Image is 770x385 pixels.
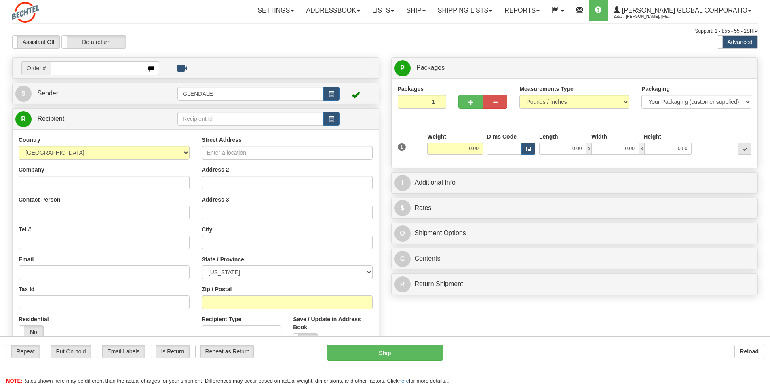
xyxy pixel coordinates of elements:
[620,7,747,14] span: [PERSON_NAME] Global Corporatio
[62,36,126,48] label: Do a return
[177,87,324,101] input: Sender Id
[591,133,607,141] label: Width
[300,0,366,21] a: Addressbook
[394,276,755,292] a: RReturn Shipment
[177,112,324,126] input: Recipient Id
[251,0,300,21] a: Settings
[400,0,431,21] a: Ship
[15,111,32,127] span: R
[19,255,34,263] label: Email
[19,315,49,323] label: Residential
[487,133,517,141] label: Dims Code
[19,166,44,174] label: Company
[398,143,406,151] span: 1
[394,175,411,191] span: I
[498,0,546,21] a: Reports
[293,334,318,347] label: No
[19,326,43,339] label: No
[97,345,145,358] label: Email Labels
[643,133,661,141] label: Height
[15,111,160,127] a: R Recipient
[196,345,253,358] label: Repeat as Return
[13,36,59,48] label: Assistant Off
[6,378,22,384] span: NOTE:
[19,196,60,204] label: Contact Person
[151,345,189,358] label: Is Return
[751,151,769,234] iframe: chat widget
[202,285,232,293] label: Zip / Postal
[366,0,400,21] a: Lists
[614,13,674,21] span: 2553 / [PERSON_NAME], [PERSON_NAME]
[327,345,443,361] button: Ship
[416,64,445,71] span: Packages
[608,0,757,21] a: [PERSON_NAME] Global Corporatio 2553 / [PERSON_NAME], [PERSON_NAME]
[394,60,755,76] a: P Packages
[639,143,645,155] span: x
[394,225,755,242] a: OShipment Options
[202,166,229,174] label: Address 2
[432,0,498,21] a: Shipping lists
[394,225,411,242] span: O
[21,61,51,75] span: Order #
[202,146,373,160] input: Enter a location
[37,90,58,97] span: Sender
[394,175,755,191] a: IAdditional Info
[19,136,40,144] label: Country
[12,28,758,35] div: Support: 1 - 855 - 55 - 2SHIP
[6,345,40,358] label: Repeat
[15,85,177,102] a: S Sender
[394,251,411,267] span: C
[738,143,751,155] div: ...
[394,60,411,76] span: P
[202,255,244,263] label: State / Province
[399,378,409,384] a: here
[37,115,64,122] span: Recipient
[46,345,91,358] label: Put On hold
[519,85,574,93] label: Measurements Type
[202,315,242,323] label: Recipient Type
[202,225,212,234] label: City
[19,225,31,234] label: Tel #
[12,2,39,23] img: logo2553.jpg
[394,250,755,267] a: CContents
[717,36,757,48] label: Advanced
[202,136,242,144] label: Street Address
[734,345,764,358] button: Reload
[740,348,759,355] b: Reload
[394,200,755,217] a: $Rates
[394,200,411,216] span: $
[202,196,229,204] label: Address 3
[15,86,32,102] span: S
[293,315,372,331] label: Save / Update in Address Book
[586,143,592,155] span: x
[427,133,446,141] label: Weight
[19,285,34,293] label: Tax Id
[641,85,670,93] label: Packaging
[394,276,411,292] span: R
[398,85,424,93] label: Packages
[539,133,558,141] label: Length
